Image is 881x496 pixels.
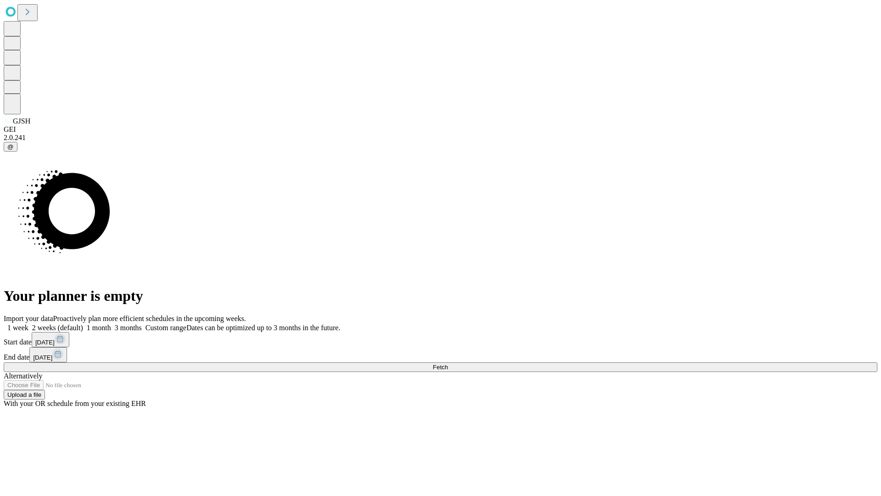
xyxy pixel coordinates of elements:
span: 2 weeks (default) [32,324,83,332]
span: 3 months [115,324,142,332]
span: Proactively plan more efficient schedules in the upcoming weeks. [53,315,246,322]
button: Fetch [4,362,877,372]
span: With your OR schedule from your existing EHR [4,400,146,407]
div: End date [4,347,877,362]
span: Import your data [4,315,53,322]
span: Custom range [145,324,186,332]
span: Alternatively [4,372,42,380]
button: @ [4,142,17,152]
div: 2.0.241 [4,134,877,142]
span: Fetch [433,364,448,371]
span: GJSH [13,117,30,125]
button: [DATE] [32,332,69,347]
div: GEI [4,125,877,134]
span: Dates can be optimized up to 3 months in the future. [186,324,340,332]
span: 1 week [7,324,28,332]
span: [DATE] [33,354,52,361]
span: [DATE] [35,339,55,346]
span: @ [7,143,14,150]
div: Start date [4,332,877,347]
button: Upload a file [4,390,45,400]
span: 1 month [87,324,111,332]
button: [DATE] [29,347,67,362]
h1: Your planner is empty [4,287,877,304]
